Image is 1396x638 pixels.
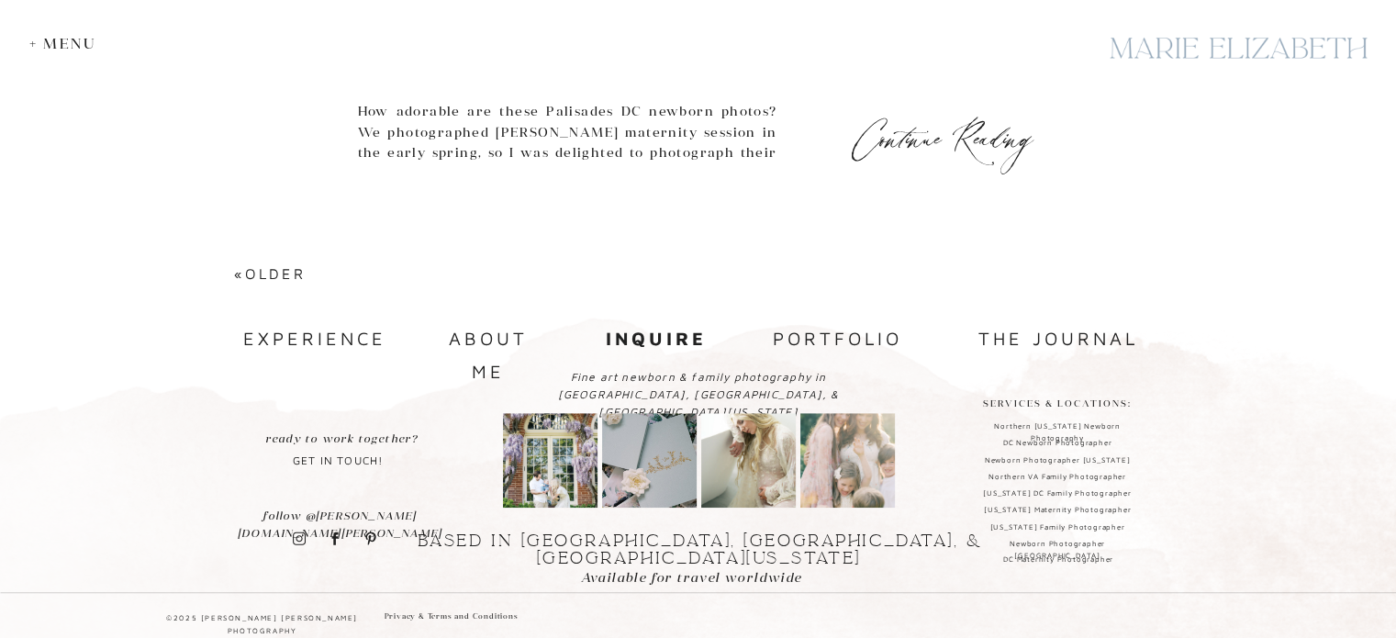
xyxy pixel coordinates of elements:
[385,610,536,628] a: Privacy & Terms and Conditions
[243,322,381,355] a: experience
[972,521,1144,535] a: [US_STATE] Family Photographer
[29,35,106,52] div: + Menu
[284,430,393,475] a: get in touch!
[972,487,1144,501] a: [US_STATE] DC Family Photographer
[701,413,796,508] img: Margin - I built my business around my life because I know that these are the golden years…I want...
[769,322,907,357] a: portfolio
[845,120,1038,144] a: Continue Reading
[503,413,597,508] img: ⏰ Last chance! $200 off The Luxury Client Journey ends TONIGHT. This is your chance to finally st...
[357,101,776,245] p: How adorable are these Palisades DC newborn photos? We photographed [PERSON_NAME] maternity sessi...
[429,322,549,353] a: about me
[962,322,1155,353] a: the journal
[558,370,840,419] i: Fine art newborn & family photography in [GEOGRAPHIC_DATA], [GEOGRAPHIC_DATA], & [GEOGRAPHIC_DATA...
[972,420,1144,434] a: Northern [US_STATE] Newborn Photography
[234,265,306,282] a: «Older
[972,454,1144,468] a: Newborn Photographer [US_STATE]
[383,532,1015,556] p: Based in [GEOGRAPHIC_DATA], [GEOGRAPHIC_DATA], & [GEOGRAPHIC_DATA][US_STATE]
[599,322,714,353] a: inquire
[238,507,442,526] p: follow @[PERSON_NAME][DOMAIN_NAME][PERSON_NAME]
[240,430,444,449] a: ready to work together?
[972,437,1144,451] a: DC Newborn Photographer
[800,413,895,508] img: Most photographers are leaving their clients wanting more. Beautiful photos aren’t enough - moms ...
[581,567,817,585] p: Available for travel worldwide
[972,504,1144,518] a: [US_STATE] Maternity Photographer
[972,471,1144,485] a: Northern VA Family Photographer
[606,328,707,349] b: inquire
[602,413,697,508] img: Raising your prices isn’t the hard part. Standing behind them with confidence? That’s where most ...
[973,554,1145,567] a: DC Maternity Photographer
[972,538,1144,552] a: Newborn Photographer [GEOGRAPHIC_DATA]
[142,611,383,628] p: ©2025 [PERSON_NAME] [PERSON_NAME] Photography
[981,396,1134,413] h2: Services & locations:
